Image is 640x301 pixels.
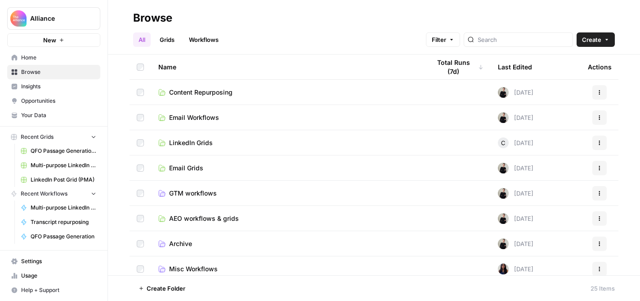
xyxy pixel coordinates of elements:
button: Recent Grids [7,130,100,144]
span: Opportunities [21,97,96,105]
span: Usage [21,272,96,280]
img: rzyuksnmva7rad5cmpd7k6b2ndco [498,112,509,123]
a: Misc Workflows [158,265,416,274]
span: LinkedIn Post Grid (PMA) [31,176,96,184]
span: Content Repurposing [169,88,233,97]
div: 25 Items [591,284,615,293]
span: Misc Workflows [169,265,218,274]
img: rzyuksnmva7rad5cmpd7k6b2ndco [498,87,509,98]
a: Usage [7,269,100,283]
a: Opportunities [7,94,100,108]
span: Help + Support [21,286,96,294]
img: rzyuksnmva7rad5cmpd7k6b2ndco [498,213,509,224]
span: Home [21,54,96,62]
a: Content Repurposing [158,88,416,97]
span: Email Grids [169,164,203,173]
span: Multi-purpose LinkedIn Workflow [31,204,96,212]
span: Your Data [21,111,96,119]
span: Insights [21,82,96,91]
span: Recent Grids [21,133,54,141]
img: rzyuksnmva7rad5cmpd7k6b2ndco [498,188,509,199]
span: QFO Passage Generation [31,233,96,241]
span: Archive [169,239,192,248]
a: Multi-purpose LinkedIn Workflow [17,201,100,215]
a: Insights [7,79,100,94]
button: Create Folder [133,281,191,296]
a: Browse [7,65,100,79]
div: [DATE] [498,137,533,148]
span: Email Workflows [169,113,219,122]
span: Multi-purpose LinkedIn Workflow Grid [31,161,96,169]
a: Archive [158,239,416,248]
input: Search [478,35,569,44]
a: LinkedIn Grids [158,138,416,147]
div: Last Edited [498,55,532,79]
img: rzyuksnmva7rad5cmpd7k6b2ndco [498,238,509,249]
div: Browse [133,11,172,25]
a: GTM workflows [158,189,416,198]
img: rox323kbkgutb4wcij4krxobkpon [498,264,509,274]
a: QFO Passage Generation [17,229,100,244]
div: [DATE] [498,188,533,199]
div: Name [158,55,416,79]
span: New [43,36,56,45]
span: C [501,138,506,147]
div: [DATE] [498,87,533,98]
a: AEO workflows & grids [158,214,416,223]
span: Browse [21,68,96,76]
span: Alliance [30,14,85,23]
button: Workspace: Alliance [7,7,100,30]
a: Email Grids [158,164,416,173]
img: Alliance Logo [10,10,27,27]
span: QFO Passage Generation (CSC) [31,147,96,155]
div: [DATE] [498,264,533,274]
span: AEO workflows & grids [169,214,239,223]
span: LinkedIn Grids [169,138,213,147]
a: QFO Passage Generation (CSC) [17,144,100,158]
div: [DATE] [498,163,533,173]
span: Recent Workflows [21,190,67,198]
a: Workflows [183,32,224,47]
a: Home [7,50,100,65]
img: rzyuksnmva7rad5cmpd7k6b2ndco [498,163,509,173]
button: New [7,33,100,47]
a: Email Workflows [158,113,416,122]
a: Grids [154,32,180,47]
a: Your Data [7,108,100,123]
div: [DATE] [498,112,533,123]
a: All [133,32,151,47]
a: LinkedIn Post Grid (PMA) [17,173,100,187]
button: Help + Support [7,283,100,297]
div: Total Runs (7d) [430,55,483,79]
a: Settings [7,254,100,269]
span: GTM workflows [169,189,217,198]
div: Actions [588,55,612,79]
button: Recent Workflows [7,187,100,201]
span: Create Folder [147,284,185,293]
span: Settings [21,257,96,265]
span: Create [582,35,601,44]
div: [DATE] [498,238,533,249]
span: Filter [432,35,446,44]
a: Multi-purpose LinkedIn Workflow Grid [17,158,100,173]
button: Create [577,32,615,47]
div: [DATE] [498,213,533,224]
span: Transcript repurposing [31,218,96,226]
a: Transcript repurposing [17,215,100,229]
button: Filter [426,32,460,47]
